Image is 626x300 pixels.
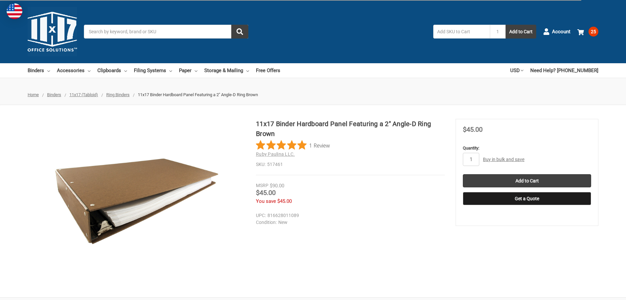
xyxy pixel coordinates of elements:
[54,119,219,284] img: 11x17 Binder Hardboard Panel Featuring a 2" Angle-D Ring Brown
[7,3,22,19] img: duty and tax information for United States
[106,92,130,97] a: Ring Binders
[134,63,172,78] a: Filing Systems
[256,161,265,168] dt: SKU:
[256,198,276,204] span: You save
[483,157,524,162] a: Buy in bulk and save
[506,25,536,39] button: Add to Cart
[256,119,445,139] h1: 11x17 Binder Hardboard Panel Featuring a 2" Angle-D Ring Brown
[588,27,598,37] span: 25
[543,23,570,40] a: Account
[69,92,98,97] a: 11x17 (Tabloid)
[47,92,61,97] a: Binders
[256,182,268,189] div: MSRP
[309,140,330,150] span: 1 Review
[256,212,442,219] dd: 816628011089
[179,63,197,78] a: Paper
[463,145,591,151] label: Quantity:
[256,151,295,157] a: Ruby Paulina LLC.
[57,63,90,78] a: Accessories
[204,63,249,78] a: Storage & Mailing
[530,63,598,78] a: Need Help? [PHONE_NUMBER]
[256,140,330,150] button: Rated 5 out of 5 stars from 1 reviews. Jump to reviews.
[84,25,248,39] input: Search by keyword, brand or SKU
[552,28,570,36] span: Account
[256,161,445,168] dd: 517461
[270,183,284,189] span: $90.00
[28,92,39,97] a: Home
[256,63,280,78] a: Free Offers
[463,174,591,187] input: Add to Cart
[256,219,277,226] dt: Condition:
[256,189,276,197] span: $45.00
[463,125,483,133] span: $45.00
[256,219,442,226] dd: New
[28,63,50,78] a: Binders
[433,25,490,39] input: Add SKU to Cart
[28,7,77,56] img: 11x17.com
[510,63,523,78] a: USD
[138,92,258,97] span: 11x17 Binder Hardboard Panel Featuring a 2" Angle-D Ring Brown
[577,23,598,40] a: 25
[277,198,292,204] span: $45.00
[97,63,127,78] a: Clipboards
[463,192,591,205] button: Get a Quote
[256,212,266,219] dt: UPC:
